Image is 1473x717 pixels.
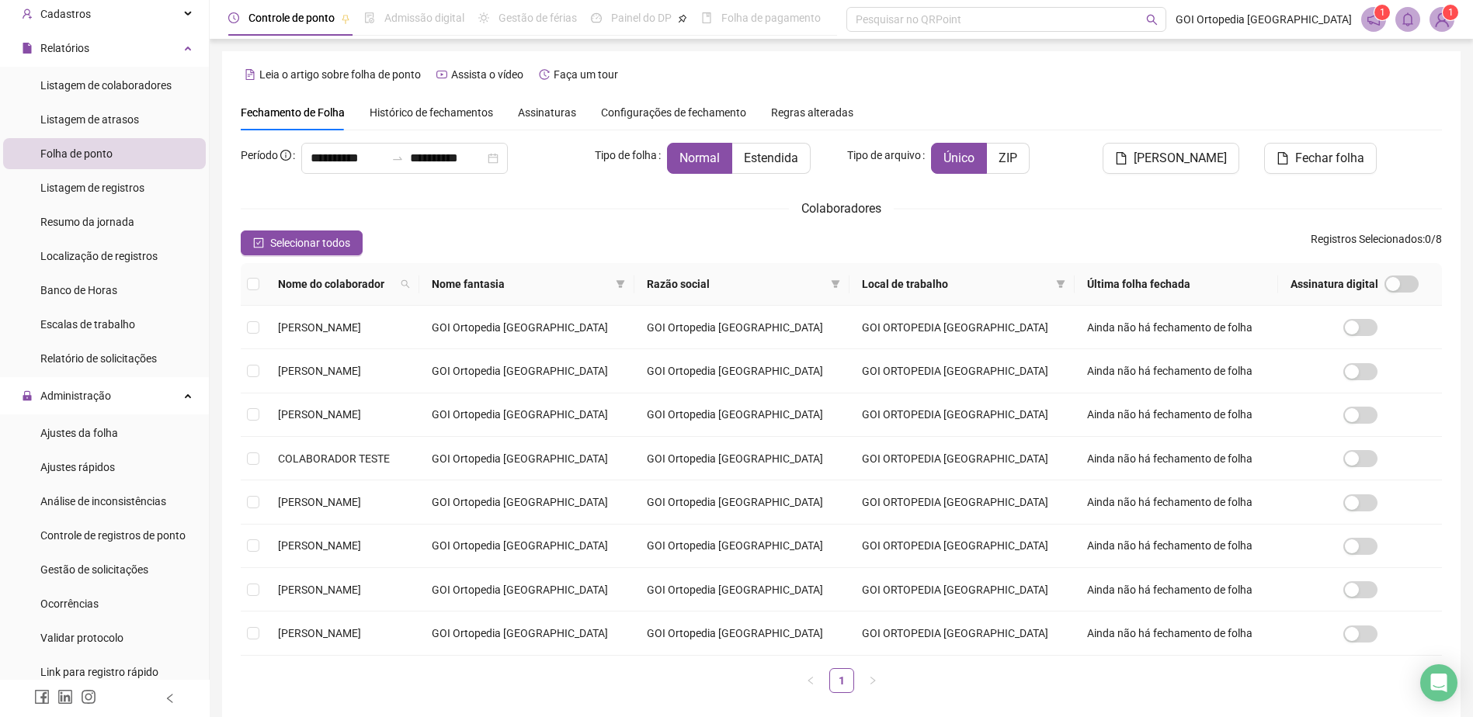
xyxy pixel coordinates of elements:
[701,12,712,23] span: book
[278,452,390,465] span: COLABORADOR TESTE
[401,279,410,289] span: search
[830,669,853,692] a: 1
[436,69,447,80] span: youtube
[801,201,881,216] span: Colaboradores
[40,563,148,576] span: Gestão de solicitações
[849,480,1075,524] td: GOI ORTOPEDIA [GEOGRAPHIC_DATA]
[860,668,885,693] li: Próxima página
[432,275,610,293] span: Nome fantasia
[1380,7,1385,18] span: 1
[22,43,33,54] span: file
[40,216,134,228] span: Resumo da jornada
[849,525,1075,568] td: GOI ORTOPEDIA [GEOGRAPHIC_DATA]
[40,666,158,678] span: Link para registro rápido
[165,693,175,704] span: left
[1430,8,1454,31] img: 89660
[34,689,50,705] span: facebook
[806,676,815,685] span: left
[40,182,144,194] span: Listagem de registros
[1087,539,1252,552] span: Ainda não há fechamento de folha
[278,584,361,596] span: [PERSON_NAME]
[943,151,974,165] span: Único
[1448,7,1454,18] span: 1
[40,113,139,126] span: Listagem de atrasos
[1311,230,1442,255] span: : 0 / 8
[554,68,618,81] span: Faça um tour
[1087,408,1252,421] span: Ainda não há fechamento de folha
[849,437,1075,480] td: GOI ORTOPEDIA [GEOGRAPHIC_DATA]
[451,68,523,81] span: Assista o vídeo
[419,306,634,349] td: GOI Ortopedia [GEOGRAPHIC_DATA]
[40,495,166,507] span: Análise de inconsistências
[634,480,849,524] td: GOI Ortopedia [GEOGRAPHIC_DATA]
[999,151,1017,165] span: ZIP
[828,272,843,296] span: filter
[40,318,135,331] span: Escalas de trabalho
[40,8,91,20] span: Cadastros
[849,393,1075,437] td: GOI ORTOPEDIA [GEOGRAPHIC_DATA]
[40,79,172,92] span: Listagem de colaboradores
[678,14,687,23] span: pushpin
[1420,664,1457,701] div: Open Intercom Messenger
[634,393,849,437] td: GOI Ortopedia [GEOGRAPHIC_DATA]
[634,437,849,480] td: GOI Ortopedia [GEOGRAPHIC_DATA]
[1146,14,1158,26] span: search
[634,611,849,655] td: GOI Ortopedia [GEOGRAPHIC_DATA]
[849,306,1075,349] td: GOI ORTOPEDIA [GEOGRAPHIC_DATA]
[419,525,634,568] td: GOI Ortopedia [GEOGRAPHIC_DATA]
[1053,272,1068,296] span: filter
[57,689,73,705] span: linkedin
[40,597,99,610] span: Ocorrências
[613,272,628,296] span: filter
[499,12,577,24] span: Gestão de férias
[40,284,117,296] span: Banco de Horas
[601,107,746,118] span: Configurações de fechamento
[22,9,33,19] span: user-add
[647,275,825,293] span: Razão social
[248,12,335,24] span: Controle de ponto
[1295,149,1364,168] span: Fechar folha
[228,12,239,23] span: clock-circle
[1401,12,1415,26] span: bell
[81,689,96,705] span: instagram
[1264,143,1377,174] button: Fechar folha
[241,106,345,119] span: Fechamento de Folha
[1087,627,1252,639] span: Ainda não há fechamento de folha
[22,390,33,401] span: lock
[721,12,821,24] span: Folha de pagamento
[419,568,634,611] td: GOI Ortopedia [GEOGRAPHIC_DATA]
[1087,584,1252,596] span: Ainda não há fechamento de folha
[259,68,421,81] span: Leia o artigo sobre folha de ponto
[1087,321,1252,334] span: Ainda não há fechamento de folha
[1277,152,1289,165] span: file
[831,279,840,289] span: filter
[278,275,394,293] span: Nome do colaborador
[616,279,625,289] span: filter
[278,365,361,377] span: [PERSON_NAME]
[849,611,1075,655] td: GOI ORTOPEDIA [GEOGRAPHIC_DATA]
[278,408,361,421] span: [PERSON_NAME]
[1056,279,1065,289] span: filter
[1443,5,1458,20] sup: Atualize o seu contato no menu Meus Dados
[611,12,672,24] span: Painel do DP
[771,107,853,118] span: Regras alteradas
[679,151,720,165] span: Normal
[419,437,634,480] td: GOI Ortopedia [GEOGRAPHIC_DATA]
[798,668,823,693] li: Página anterior
[40,250,158,262] span: Localização de registros
[384,12,464,24] span: Admissão digital
[40,461,115,473] span: Ajustes rápidos
[40,632,123,644] span: Validar protocolo
[364,12,375,23] span: file-done
[1087,452,1252,465] span: Ainda não há fechamento de folha
[278,496,361,508] span: [PERSON_NAME]
[419,349,634,393] td: GOI Ortopedia [GEOGRAPHIC_DATA]
[862,275,1051,293] span: Local de trabalho
[478,12,489,23] span: sun
[1176,11,1352,28] span: GOI Ortopedia [GEOGRAPHIC_DATA]
[634,525,849,568] td: GOI Ortopedia [GEOGRAPHIC_DATA]
[278,321,361,334] span: [PERSON_NAME]
[341,14,350,23] span: pushpin
[634,568,849,611] td: GOI Ortopedia [GEOGRAPHIC_DATA]
[1134,149,1227,168] span: [PERSON_NAME]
